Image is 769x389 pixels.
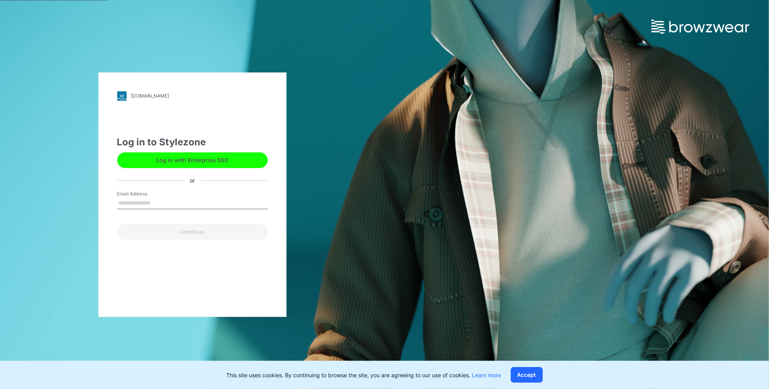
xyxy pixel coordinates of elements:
a: [DOMAIN_NAME] [117,91,268,101]
div: [DOMAIN_NAME] [131,93,169,99]
button: Accept [511,367,543,383]
div: or [183,177,201,185]
label: Email Address [117,190,172,197]
p: This site uses cookies. By continuing to browse the site, you are agreeing to our use of cookies. [227,371,501,379]
a: Learn more [472,372,501,378]
img: stylezone-logo.562084cfcfab977791bfbf7441f1a819.svg [117,91,127,101]
button: Log in with Enterprise SSO [117,152,268,168]
img: browzwear-logo.e42bd6dac1945053ebaf764b6aa21510.svg [651,20,749,34]
div: Log in to Stylezone [117,135,268,149]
